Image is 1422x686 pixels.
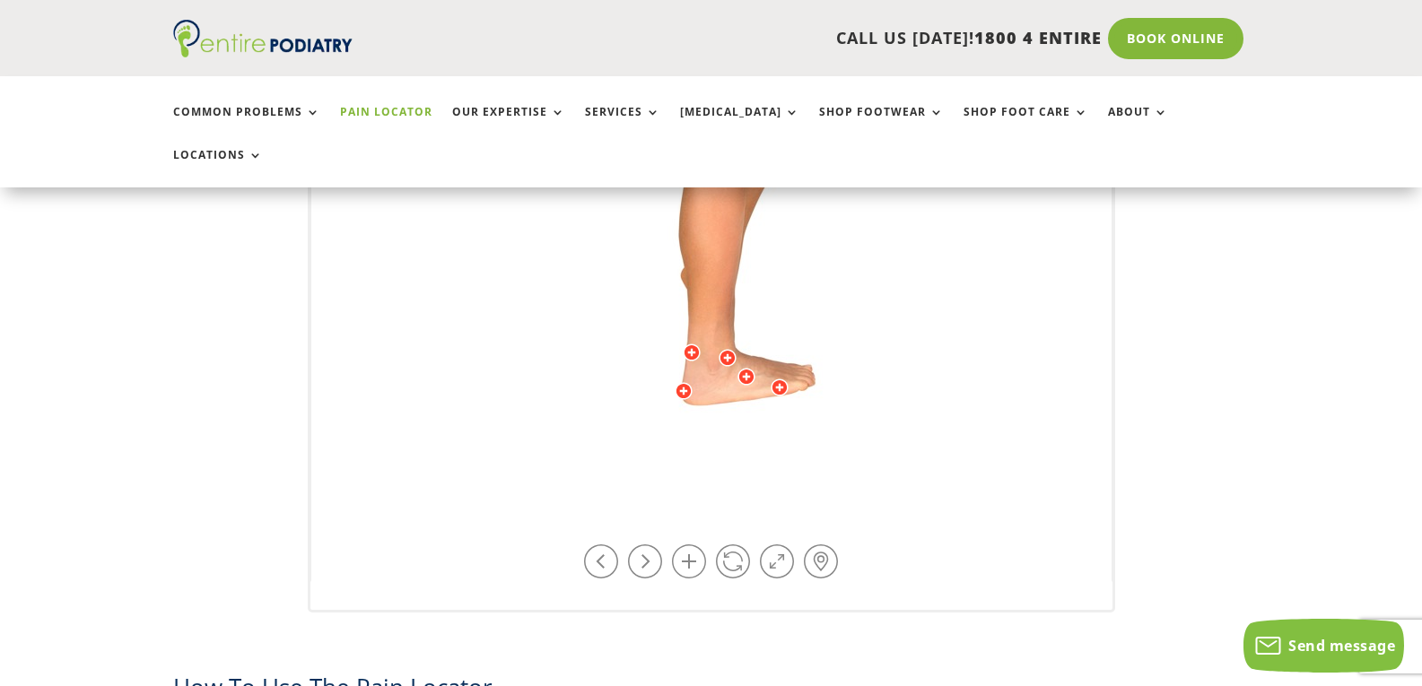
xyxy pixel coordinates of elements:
[584,544,618,578] a: Rotate left
[716,544,750,578] a: Play / Stop
[173,43,353,61] a: Entire Podiatry
[1288,636,1395,656] span: Send message
[173,149,263,187] a: Locations
[1243,619,1404,673] button: Send message
[680,106,799,144] a: [MEDICAL_DATA]
[1108,18,1243,59] a: Book Online
[452,106,565,144] a: Our Expertise
[340,106,432,144] a: Pain Locator
[804,544,838,578] a: Hot-spots on / off
[760,544,794,578] a: Full Screen on / off
[1108,106,1168,144] a: About
[173,20,353,57] img: logo (1)
[974,27,1102,48] span: 1800 4 ENTIRE
[819,106,944,144] a: Shop Footwear
[672,544,706,578] a: Zoom in / out
[964,106,1088,144] a: Shop Foot Care
[173,106,320,144] a: Common Problems
[628,544,662,578] a: Rotate right
[422,27,1102,50] p: CALL US [DATE]!
[585,106,660,144] a: Services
